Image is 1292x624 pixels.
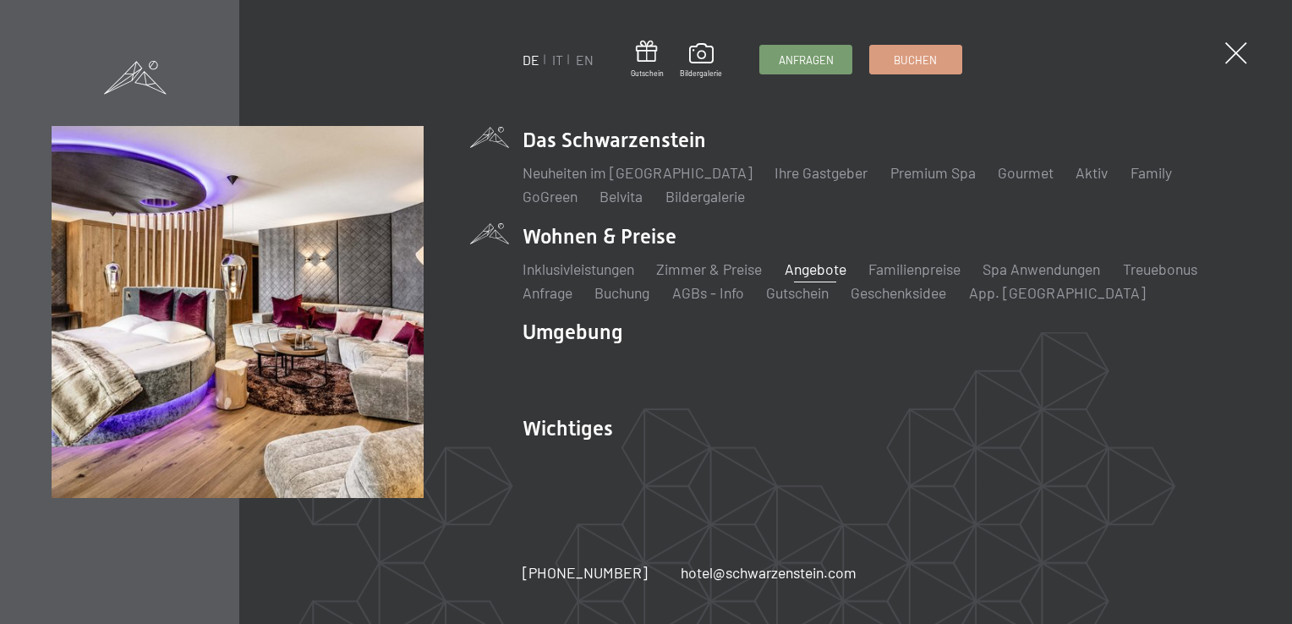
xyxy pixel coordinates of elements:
a: GoGreen [523,187,578,205]
a: IT [552,52,563,68]
span: Buchen [894,52,937,68]
span: Anfragen [779,52,834,68]
a: Premium Spa [890,163,976,182]
a: Ihre Gastgeber [775,163,868,182]
a: Anfragen [760,46,851,74]
a: Spa Anwendungen [983,260,1100,278]
a: Gutschein [631,41,664,79]
a: Bildergalerie [665,187,745,205]
a: Belvita [599,187,643,205]
a: AGBs - Info [672,283,744,302]
a: EN [576,52,594,68]
a: App. [GEOGRAPHIC_DATA] [969,283,1146,302]
a: Anfrage [523,283,572,302]
span: Gutschein [631,68,664,79]
span: [PHONE_NUMBER] [523,563,648,582]
a: Treuebonus [1123,260,1197,278]
a: Inklusivleistungen [523,260,634,278]
a: Bildergalerie [680,43,722,79]
a: Angebote [785,260,846,278]
a: Gutschein [766,283,829,302]
a: Aktiv [1076,163,1108,182]
a: Gourmet [998,163,1054,182]
a: Familienpreise [868,260,961,278]
a: Geschenksidee [851,283,946,302]
a: Neuheiten im [GEOGRAPHIC_DATA] [523,163,753,182]
a: Buchen [870,46,961,74]
a: [PHONE_NUMBER] [523,562,648,583]
a: DE [523,52,539,68]
span: Bildergalerie [680,68,722,79]
a: Buchung [594,283,649,302]
a: Zimmer & Preise [656,260,762,278]
a: Family [1130,163,1172,182]
a: hotel@schwarzenstein.com [681,562,857,583]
